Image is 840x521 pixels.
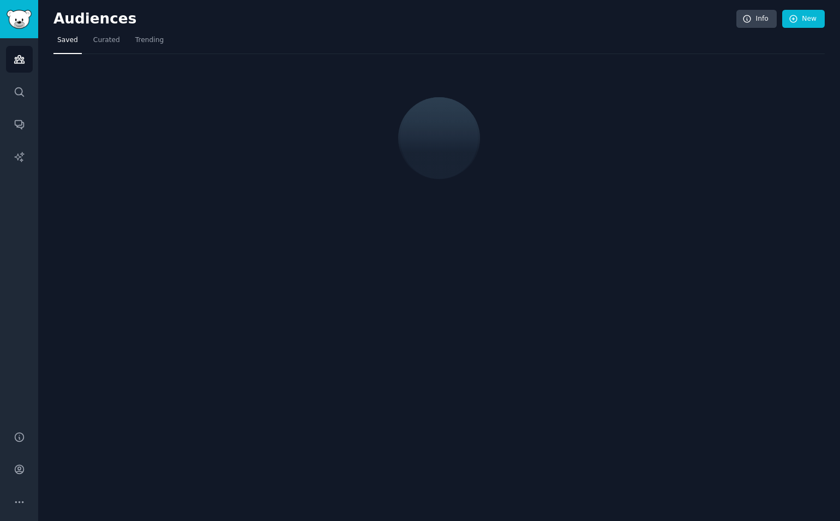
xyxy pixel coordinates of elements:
[57,35,78,45] span: Saved
[7,10,32,29] img: GummySearch logo
[89,32,124,54] a: Curated
[53,32,82,54] a: Saved
[736,10,777,28] a: Info
[93,35,120,45] span: Curated
[135,35,164,45] span: Trending
[131,32,167,54] a: Trending
[53,10,736,28] h2: Audiences
[782,10,825,28] a: New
